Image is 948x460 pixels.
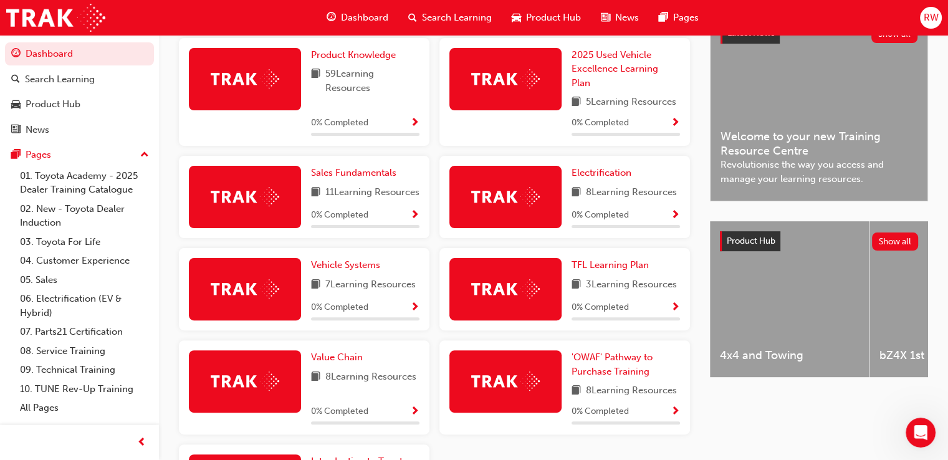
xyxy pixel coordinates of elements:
a: 09. Technical Training [15,360,154,380]
a: guage-iconDashboard [317,5,398,31]
span: Search Learning [422,11,492,25]
a: Dashboard [5,42,154,65]
span: book-icon [311,185,320,201]
span: book-icon [572,383,581,399]
span: guage-icon [327,10,336,26]
span: 8 Learning Resources [586,383,677,399]
img: Trak [6,4,105,32]
span: 'OWAF' Pathway to Purchase Training [572,352,653,377]
span: Product Knowledge [311,49,396,60]
a: News [5,118,154,141]
a: Search Learning [5,68,154,91]
span: 7 Learning Resources [325,277,416,293]
button: Show Progress [671,300,680,315]
span: book-icon [311,67,320,95]
button: DashboardSearch LearningProduct HubNews [5,40,154,143]
button: Pages [5,143,154,166]
button: Show Progress [410,404,419,419]
a: TFL Learning Plan [572,258,654,272]
span: 3 Learning Resources [586,277,677,293]
span: Product Hub [526,11,581,25]
span: Show Progress [671,406,680,418]
span: RW [923,11,938,25]
span: 0 % Completed [572,300,629,315]
span: 59 Learning Resources [325,67,419,95]
span: Sales Fundamentals [311,167,396,178]
a: Product Hub [5,93,154,116]
div: Pages [26,148,51,162]
img: Trak [471,69,540,89]
span: News [615,11,639,25]
span: Revolutionise the way you access and manage your learning resources. [721,158,917,186]
span: 0 % Completed [572,116,629,130]
span: book-icon [572,95,581,110]
span: Dashboard [341,11,388,25]
a: 2025 Used Vehicle Excellence Learning Plan [572,48,680,90]
span: Show Progress [410,210,419,221]
span: 4x4 and Towing [720,348,859,363]
span: 5 Learning Resources [586,95,676,110]
button: Show all [872,232,919,251]
img: Trak [211,371,279,391]
div: News [26,123,49,137]
span: Show Progress [410,302,419,314]
a: Value Chain [311,350,368,365]
a: 07. Parts21 Certification [15,322,154,342]
span: car-icon [512,10,521,26]
span: Welcome to your new Training Resource Centre [721,130,917,158]
img: Trak [471,187,540,206]
span: 0 % Completed [311,300,368,315]
img: Trak [471,279,540,299]
span: book-icon [311,277,320,293]
span: 0 % Completed [311,116,368,130]
span: Show Progress [671,118,680,129]
a: 10. TUNE Rev-Up Training [15,380,154,399]
span: Show Progress [410,406,419,418]
a: Sales Fundamentals [311,166,401,180]
span: 0 % Completed [572,405,629,419]
img: Trak [211,187,279,206]
a: 'OWAF' Pathway to Purchase Training [572,350,680,378]
a: Product HubShow all [720,231,918,251]
div: Search Learning [25,72,95,87]
button: Show Progress [410,208,419,223]
span: prev-icon [137,435,146,451]
span: Product Hub [727,236,775,246]
a: Product Knowledge [311,48,401,62]
a: 01. Toyota Academy - 2025 Dealer Training Catalogue [15,166,154,199]
a: 08. Service Training [15,342,154,361]
a: car-iconProduct Hub [502,5,591,31]
span: 8 Learning Resources [586,185,677,201]
span: Show Progress [410,118,419,129]
span: car-icon [11,99,21,110]
span: pages-icon [11,150,21,161]
a: 06. Electrification (EV & Hybrid) [15,289,154,322]
span: news-icon [601,10,610,26]
span: book-icon [572,185,581,201]
span: Vehicle Systems [311,259,380,271]
span: 2025 Used Vehicle Excellence Learning Plan [572,49,658,89]
a: news-iconNews [591,5,649,31]
a: Electrification [572,166,636,180]
button: Show Progress [410,300,419,315]
a: Vehicle Systems [311,258,385,272]
img: Trak [211,69,279,89]
span: Value Chain [311,352,363,363]
a: 02. New - Toyota Dealer Induction [15,199,154,232]
a: Latest NewsShow allWelcome to your new Training Resource CentreRevolutionise the way you access a... [710,13,928,201]
span: Electrification [572,167,631,178]
a: 03. Toyota For Life [15,232,154,252]
div: Product Hub [26,97,80,112]
span: Show Progress [671,210,680,221]
img: Trak [471,371,540,391]
span: up-icon [140,147,149,163]
button: RW [920,7,942,29]
span: guage-icon [11,49,21,60]
span: book-icon [572,277,581,293]
button: Show Progress [671,404,680,419]
button: Show Progress [410,115,419,131]
span: 0 % Completed [572,208,629,223]
a: 4x4 and Towing [710,221,869,377]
